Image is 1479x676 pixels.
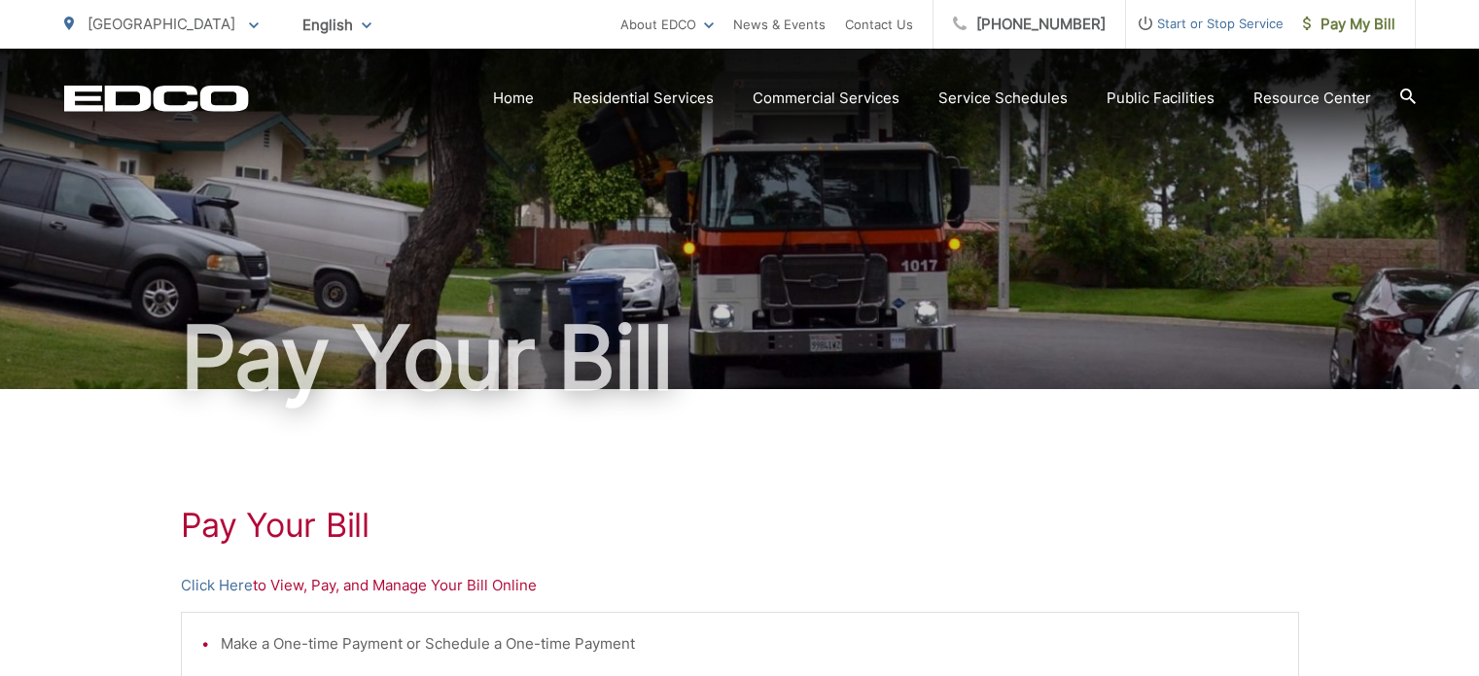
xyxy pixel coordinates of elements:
[181,574,253,597] a: Click Here
[753,87,899,110] a: Commercial Services
[1107,87,1215,110] a: Public Facilities
[573,87,714,110] a: Residential Services
[288,8,386,42] span: English
[181,506,1299,545] h1: Pay Your Bill
[181,574,1299,597] p: to View, Pay, and Manage Your Bill Online
[845,13,913,36] a: Contact Us
[938,87,1068,110] a: Service Schedules
[493,87,534,110] a: Home
[221,632,1279,656] li: Make a One-time Payment or Schedule a One-time Payment
[88,15,235,33] span: [GEOGRAPHIC_DATA]
[64,309,1416,407] h1: Pay Your Bill
[620,13,714,36] a: About EDCO
[1253,87,1371,110] a: Resource Center
[1303,13,1395,36] span: Pay My Bill
[64,85,249,112] a: EDCD logo. Return to the homepage.
[733,13,826,36] a: News & Events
